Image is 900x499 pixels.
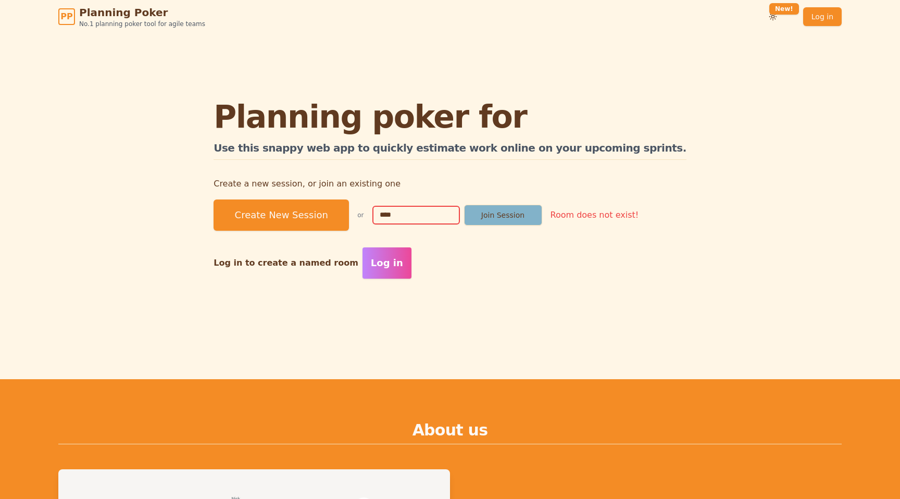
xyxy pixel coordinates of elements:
span: Log in [371,256,403,270]
h2: About us [58,421,842,444]
button: Create New Session [214,199,349,231]
h1: Planning poker for [214,101,686,132]
button: Log in [362,247,411,279]
button: Join Session [464,205,542,226]
span: No.1 planning poker tool for agile teams [79,20,205,28]
span: Room does not exist! [551,209,639,221]
p: Create a new session, or join an existing one [214,177,686,191]
span: PP [60,10,72,23]
a: PPPlanning PokerNo.1 planning poker tool for agile teams [58,5,205,28]
p: Log in to create a named room [214,256,358,270]
a: Log in [803,7,842,26]
h2: Use this snappy web app to quickly estimate work online on your upcoming sprints. [214,141,686,160]
span: Planning Poker [79,5,205,20]
div: New! [769,3,799,15]
button: New! [764,7,782,26]
span: or [357,211,364,219]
